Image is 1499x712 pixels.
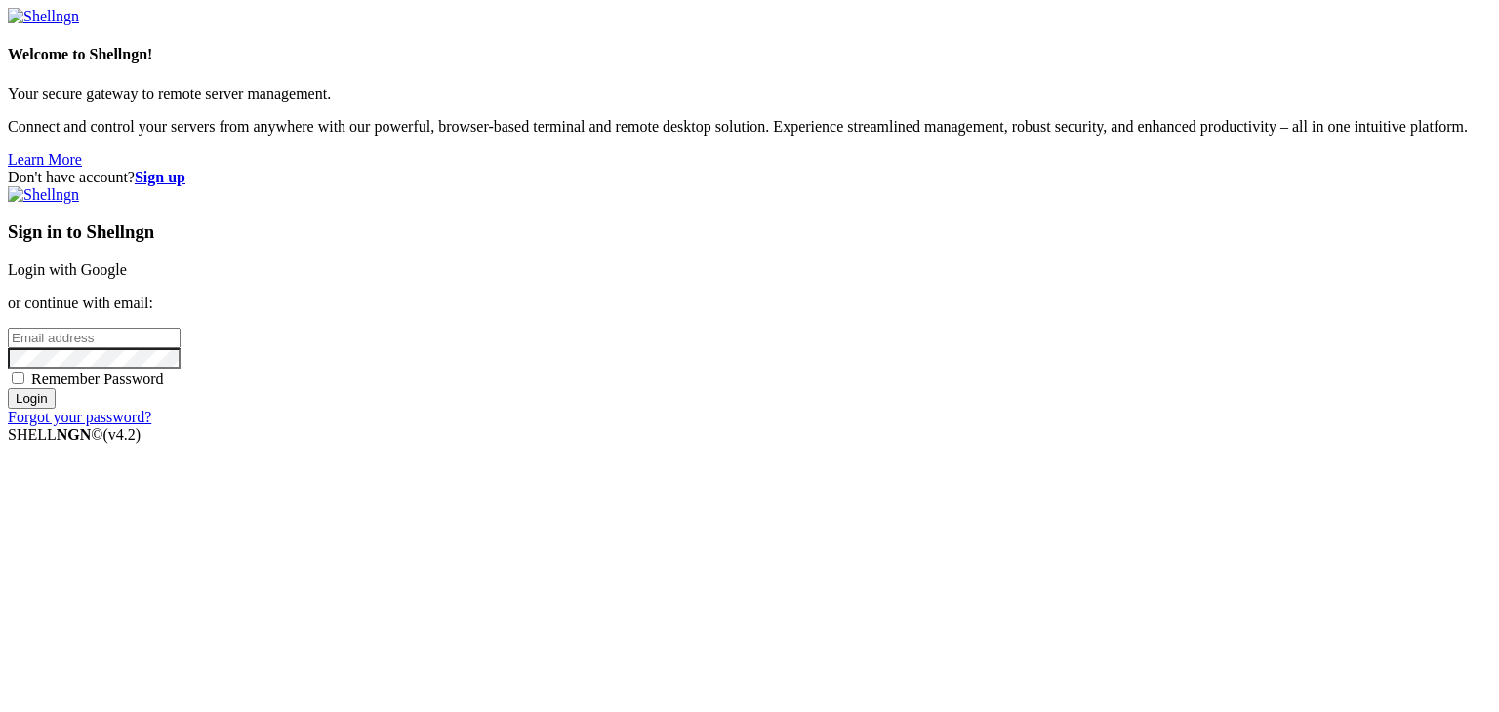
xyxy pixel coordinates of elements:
input: Login [8,388,56,409]
p: Connect and control your servers from anywhere with our powerful, browser-based terminal and remo... [8,118,1491,136]
p: Your secure gateway to remote server management. [8,85,1491,102]
h4: Welcome to Shellngn! [8,46,1491,63]
b: NGN [57,426,92,443]
input: Remember Password [12,372,24,384]
span: Remember Password [31,371,164,387]
span: 4.2.0 [103,426,142,443]
a: Forgot your password? [8,409,151,425]
p: or continue with email: [8,295,1491,312]
input: Email address [8,328,181,348]
span: SHELL © [8,426,141,443]
div: Don't have account? [8,169,1491,186]
img: Shellngn [8,8,79,25]
a: Learn More [8,151,82,168]
h3: Sign in to Shellngn [8,221,1491,243]
a: Sign up [135,169,185,185]
a: Login with Google [8,261,127,278]
img: Shellngn [8,186,79,204]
